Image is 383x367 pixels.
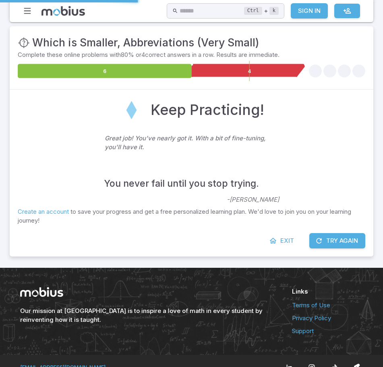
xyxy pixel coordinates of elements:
a: Terms of Use [292,301,363,310]
a: Privacy Policy [292,314,363,323]
h3: Which is Smaller, Abbreviations (Very Small) [32,34,259,50]
a: Sign In [291,3,328,19]
kbd: k [269,7,279,15]
p: Great job! You've nearly got it. With a bit of fine-tuning, you'll have it. [105,126,279,160]
span: Exit [280,236,294,245]
a: Create an account [18,208,69,215]
h4: You never fail until you stop trying. [104,176,259,191]
a: Support [292,327,363,336]
p: to save your progress and get a free personalized learning plan. We'd love to join you on your le... [18,207,365,225]
div: + [244,6,279,16]
h6: Our mission at [GEOGRAPHIC_DATA] is to inspire a love of math in every student by reinventing how... [20,307,273,324]
p: - [PERSON_NAME] [227,163,279,204]
kbd: Ctrl [244,7,262,15]
h2: Keep Practicing! [151,100,264,121]
p: Complete these online problems with 80 % or 4 correct answers in a row. Results are immediate. [18,50,365,59]
a: Exit [265,233,300,248]
h6: Links [292,287,363,296]
button: Try Again [309,233,365,248]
